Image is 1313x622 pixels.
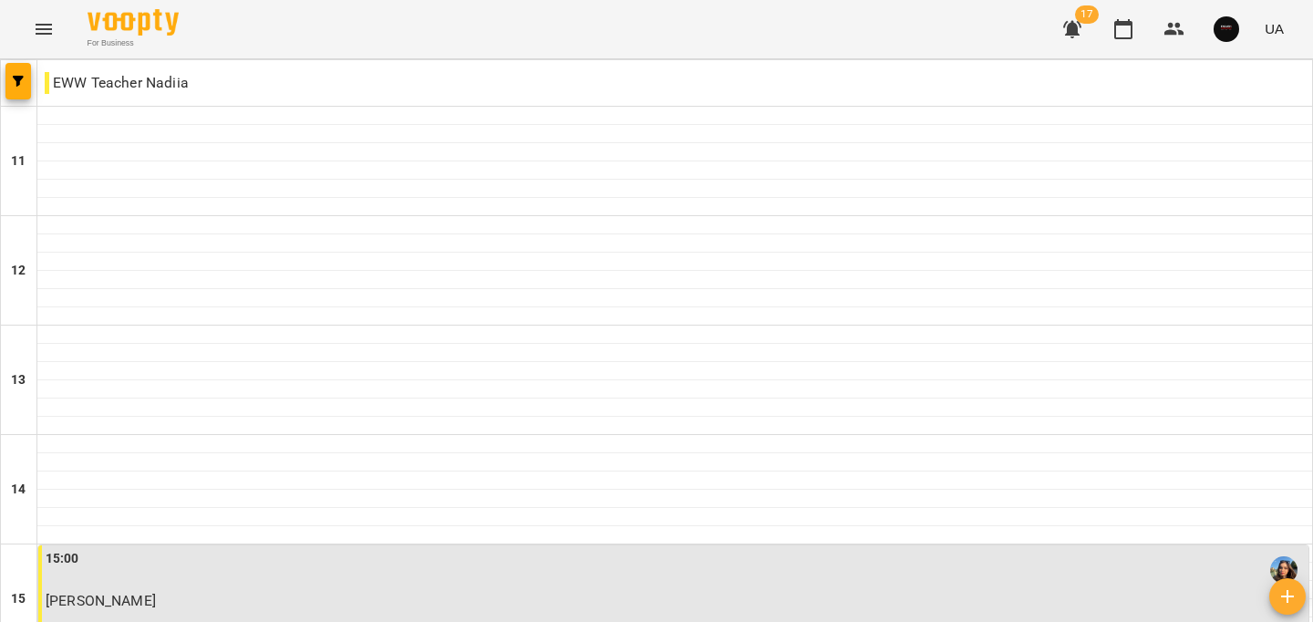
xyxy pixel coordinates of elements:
[1075,5,1099,24] span: 17
[1269,578,1306,615] button: Створити урок
[11,261,26,281] h6: 12
[1214,16,1239,42] img: 5eed76f7bd5af536b626cea829a37ad3.jpg
[11,480,26,500] h6: 14
[88,9,179,36] img: Voopty Logo
[1270,556,1297,584] img: Верютіна Надія Вадимівна
[1265,19,1284,38] span: UA
[11,151,26,171] h6: 11
[1257,12,1291,46] button: UA
[46,549,79,569] label: 15:00
[88,37,179,49] span: For Business
[11,589,26,609] h6: 15
[11,370,26,390] h6: 13
[45,72,189,94] p: EWW Teacher Nadiia
[46,592,156,609] span: [PERSON_NAME]
[22,7,66,51] button: Menu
